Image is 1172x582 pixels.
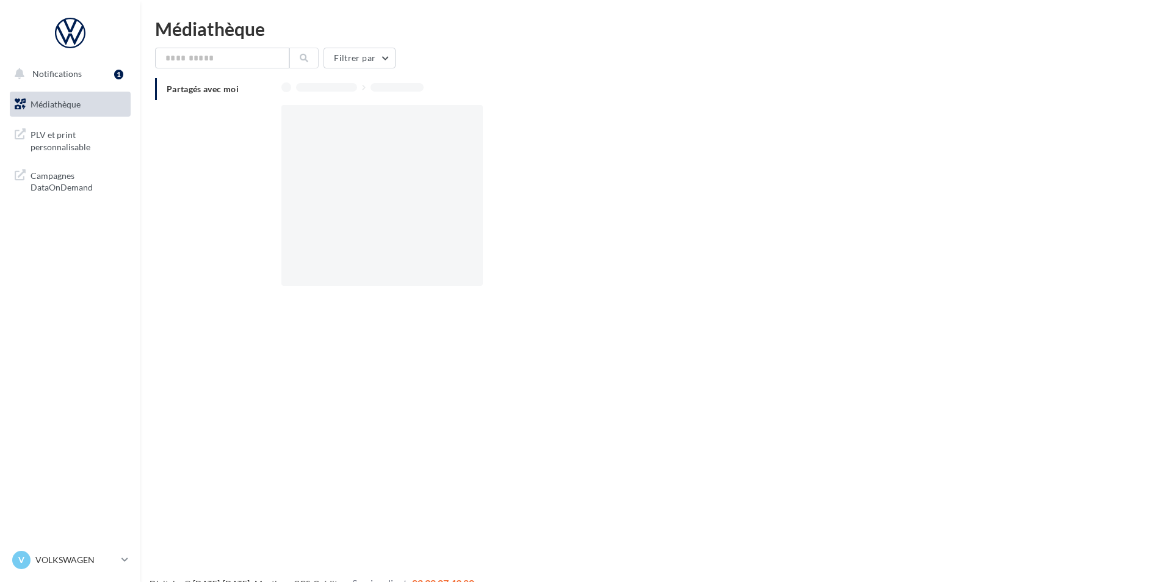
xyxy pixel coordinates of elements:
[10,548,131,572] a: V VOLKSWAGEN
[7,61,128,87] button: Notifications 1
[31,126,126,153] span: PLV et print personnalisable
[35,554,117,566] p: VOLKSWAGEN
[32,68,82,79] span: Notifications
[167,84,239,94] span: Partagés avec moi
[155,20,1157,38] div: Médiathèque
[114,70,123,79] div: 1
[7,122,133,158] a: PLV et print personnalisable
[7,162,133,198] a: Campagnes DataOnDemand
[31,99,81,109] span: Médiathèque
[31,167,126,194] span: Campagnes DataOnDemand
[7,92,133,117] a: Médiathèque
[18,554,24,566] span: V
[324,48,396,68] button: Filtrer par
